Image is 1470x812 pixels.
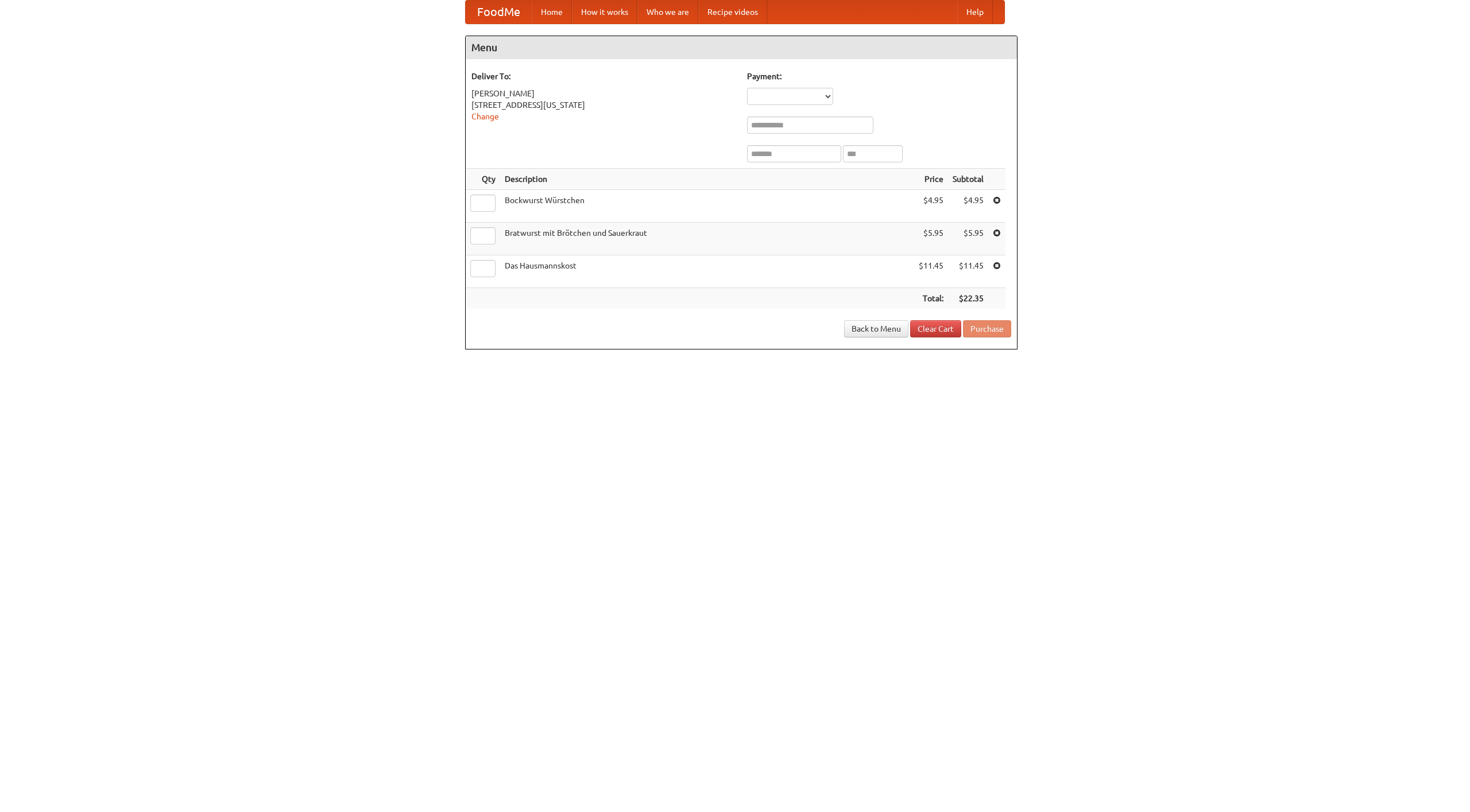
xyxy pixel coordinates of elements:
[910,320,961,337] a: Clear Cart
[948,288,988,309] th: $22.35
[466,36,1017,59] h4: Menu
[466,1,532,24] a: FoodMe
[532,1,572,24] a: Home
[844,320,908,337] a: Back to Menu
[500,169,914,190] th: Description
[698,1,767,24] a: Recipe videos
[572,1,637,24] a: How it works
[471,99,736,111] div: [STREET_ADDRESS][US_STATE]
[466,169,500,190] th: Qty
[471,112,499,121] a: Change
[948,223,988,255] td: $5.95
[948,190,988,223] td: $4.95
[637,1,698,24] a: Who we are
[914,255,948,288] td: $11.45
[500,223,914,255] td: Bratwurst mit Brötchen und Sauerkraut
[471,88,736,99] div: [PERSON_NAME]
[500,190,914,223] td: Bockwurst Würstchen
[471,71,736,82] h5: Deliver To:
[948,169,988,190] th: Subtotal
[500,255,914,288] td: Das Hausmannskost
[963,320,1011,337] button: Purchase
[747,71,1011,82] h5: Payment:
[914,190,948,223] td: $4.95
[914,169,948,190] th: Price
[948,255,988,288] td: $11.45
[914,288,948,309] th: Total:
[914,223,948,255] td: $5.95
[957,1,993,24] a: Help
